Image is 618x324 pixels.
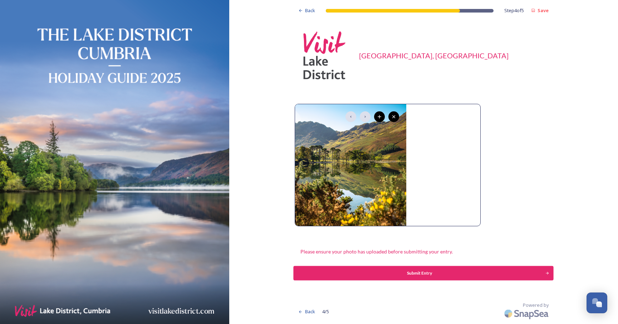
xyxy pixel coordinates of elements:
[305,308,315,315] span: Back
[305,7,315,14] span: Back
[538,7,549,14] strong: Save
[322,308,329,315] span: 4 / 5
[523,302,549,309] span: Powered by
[502,305,552,322] img: SnapSea Logo
[504,7,524,14] span: Step 4 of 5
[298,270,542,276] div: Submit Entry
[294,266,554,280] button: Continue
[295,244,458,259] div: Please ensure your photo has uploaded before submitting your entry.
[295,104,406,226] img: BUTTERMERE%20OLYMPUS-46.jpg
[587,292,607,313] button: Open Chat
[298,29,352,82] img: Square-VLD-Logo-Pink-Grey.png
[359,50,509,61] div: [GEOGRAPHIC_DATA], [GEOGRAPHIC_DATA]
